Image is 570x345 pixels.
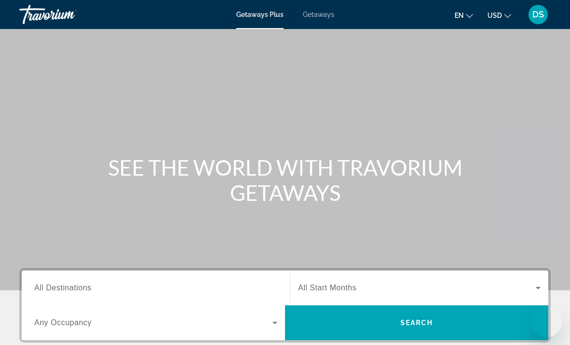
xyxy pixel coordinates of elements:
[487,8,511,22] button: Change currency
[455,12,464,19] span: en
[400,319,433,327] span: Search
[455,8,473,22] button: Change language
[487,12,502,19] span: USD
[19,2,116,27] a: Travorium
[531,306,562,337] iframe: Bouton de lancement de la fenêtre de messagerie
[526,4,551,25] button: User Menu
[532,10,544,19] span: DS
[236,11,284,18] a: Getaways Plus
[104,155,466,205] h1: SEE THE WORLD WITH TRAVORIUM GETAWAYS
[285,305,548,340] button: Search
[34,283,277,294] input: Select destination
[298,284,356,292] span: All Start Months
[303,11,334,18] a: Getaways
[22,270,548,340] div: Search widget
[34,318,92,327] span: Any Occupancy
[34,284,91,292] span: All Destinations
